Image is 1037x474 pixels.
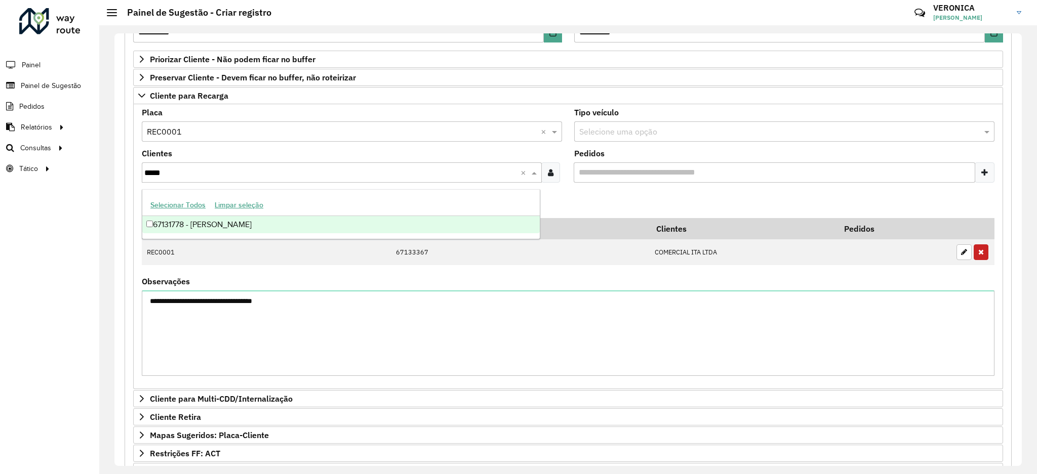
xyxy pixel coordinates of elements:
button: Limpar seleção [210,197,268,213]
span: Painel [22,60,41,70]
a: Preservar Cliente - Devem ficar no buffer, não roteirizar [133,69,1003,86]
span: Clear all [541,125,549,138]
label: Observações [142,275,190,287]
h3: VERONICA [933,3,1009,13]
span: Cliente para Recarga [150,92,228,100]
button: Selecionar Todos [146,197,210,213]
a: Mapas Sugeridos: Placa-Cliente [133,426,1003,444]
a: Restrições FF: ACT [133,445,1003,462]
th: Pedidos [837,218,951,239]
a: Cliente para Multi-CDD/Internalização [133,390,1003,407]
span: Relatórios [21,122,52,133]
label: Tipo veículo [574,106,619,118]
label: Clientes [142,147,172,159]
ng-dropdown-panel: Options list [142,189,540,239]
h2: Painel de Sugestão - Criar registro [117,7,271,18]
label: Placa [142,106,163,118]
span: Priorizar Cliente - Não podem ficar no buffer [150,55,315,63]
div: Cliente para Recarga [133,104,1003,390]
span: Pedidos [19,101,45,112]
span: Restrições FF: ACT [150,449,220,457]
td: REC0001 [142,239,240,266]
label: Pedidos [574,147,605,159]
span: [PERSON_NAME] [933,13,1009,22]
span: Cliente Retira [150,413,201,421]
span: Clear all [521,166,529,179]
td: 67133367 [391,239,650,266]
a: Cliente Retira [133,408,1003,425]
td: COMERCIAL ITA LTDA [650,239,837,266]
div: 67131778 - [PERSON_NAME] [142,216,540,233]
span: Consultas [20,143,51,153]
a: Contato Rápido [909,2,931,24]
span: Preservar Cliente - Devem ficar no buffer, não roteirizar [150,73,356,81]
span: Cliente para Multi-CDD/Internalização [150,395,293,403]
span: Mapas Sugeridos: Placa-Cliente [150,431,269,439]
a: Priorizar Cliente - Não podem ficar no buffer [133,51,1003,68]
span: Tático [19,163,38,174]
a: Cliente para Recarga [133,87,1003,104]
span: Painel de Sugestão [21,80,81,91]
th: Clientes [650,218,837,239]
